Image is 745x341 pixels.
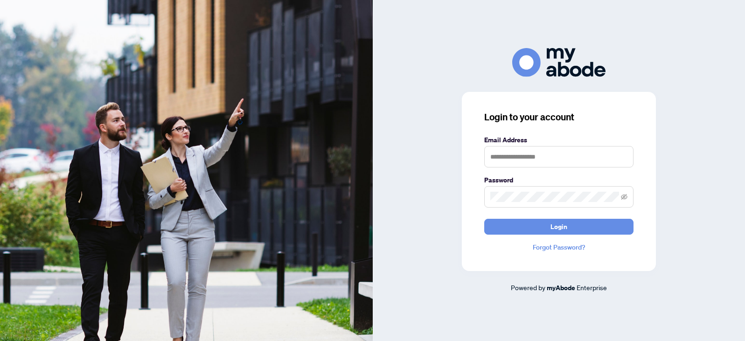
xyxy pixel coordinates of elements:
[577,283,607,292] span: Enterprise
[484,242,634,252] a: Forgot Password?
[512,48,606,77] img: ma-logo
[484,135,634,145] label: Email Address
[550,219,567,234] span: Login
[621,194,627,200] span: eye-invisible
[547,283,575,293] a: myAbode
[484,175,634,185] label: Password
[484,111,634,124] h3: Login to your account
[511,283,545,292] span: Powered by
[484,219,634,235] button: Login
